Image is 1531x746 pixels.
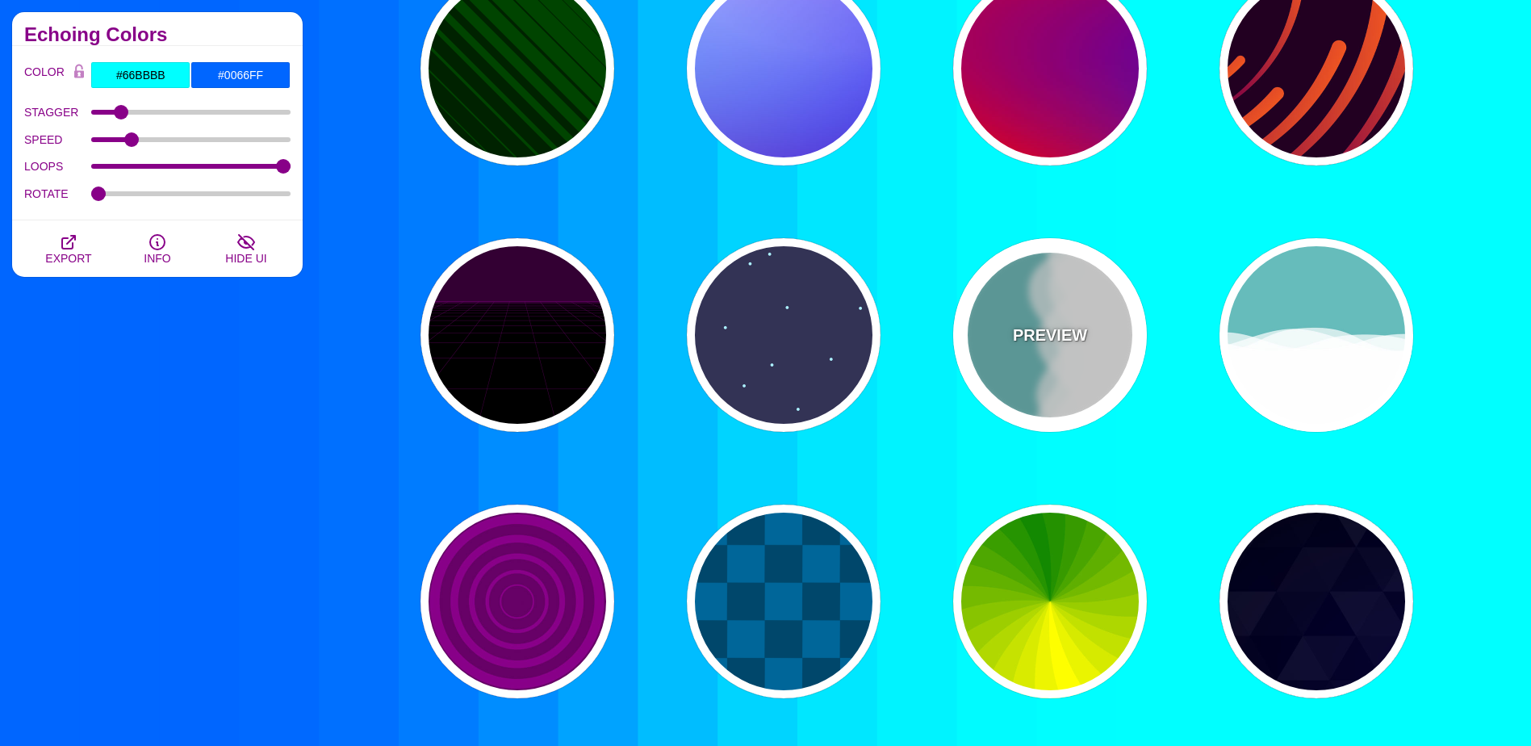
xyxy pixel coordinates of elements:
[420,505,614,698] button: animated sequence of ripples
[24,183,91,204] label: ROTATE
[202,220,291,277] button: HIDE UI
[24,156,91,177] label: LOOPS
[1219,238,1413,432] button: horizontal flowing waves animated divider
[1219,505,1413,698] button: triangle pattern then glows dark magical colors
[953,505,1147,698] button: a pinwheel background that spins
[113,220,202,277] button: INFO
[1013,323,1087,347] p: PREVIEW
[24,129,91,150] label: SPEED
[420,238,614,432] button: a flat 3d-like background animation that looks to the horizon
[45,252,91,265] span: EXPORT
[687,238,881,432] button: dancing particle loopdancing particle loop
[144,252,170,265] span: INFO
[24,28,291,41] h2: Echoing Colors
[24,220,113,277] button: EXPORT
[953,238,1147,432] button: PREVIEWvertical flowing waves animated divider
[225,252,266,265] span: HIDE UI
[24,61,67,89] label: COLOR
[67,61,91,84] button: Color Lock
[687,505,881,698] button: blue chessboard pattern with seamless transforming loop
[24,102,91,123] label: STAGGER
